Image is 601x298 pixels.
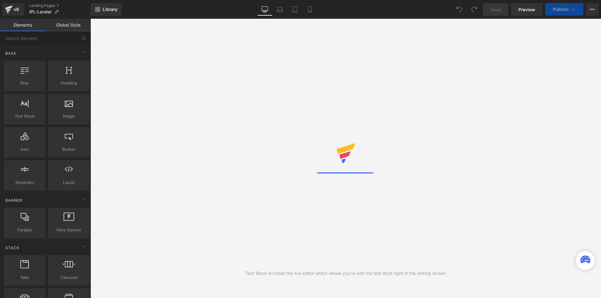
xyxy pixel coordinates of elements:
span: Separator [6,179,44,186]
a: Tablet [287,3,302,16]
button: Publish [545,3,583,16]
a: Mobile [302,3,317,16]
span: Publish [553,7,568,12]
a: Global Style [45,19,91,31]
span: Hero Banner [50,227,88,233]
div: Text Block includes the live editor which allows you to edit the font style right in the editing ... [245,270,446,277]
span: Parallax [6,227,44,233]
span: Icon [6,146,44,153]
span: Stack [5,245,20,251]
span: Image [50,113,88,119]
a: New Library [91,3,122,16]
span: Liquid [50,179,88,186]
span: Base [5,50,17,56]
span: IPL-Lander [29,9,52,14]
span: Save [491,6,501,13]
button: More [586,3,598,16]
span: Row [6,80,44,86]
a: v6 [3,3,24,16]
a: Laptop [272,3,287,16]
span: Library [103,7,117,12]
span: Text Block [6,113,44,119]
a: Preview [511,3,543,16]
span: Carousel [50,274,88,281]
span: Tabs [6,274,44,281]
span: Banner [5,197,23,203]
button: Undo [453,3,465,16]
span: Heading [50,80,88,86]
a: Landing Pages [29,3,91,8]
a: Desktop [257,3,272,16]
span: Button [50,146,88,153]
div: v6 [13,5,20,13]
span: Preview [518,6,535,13]
button: Redo [468,3,480,16]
